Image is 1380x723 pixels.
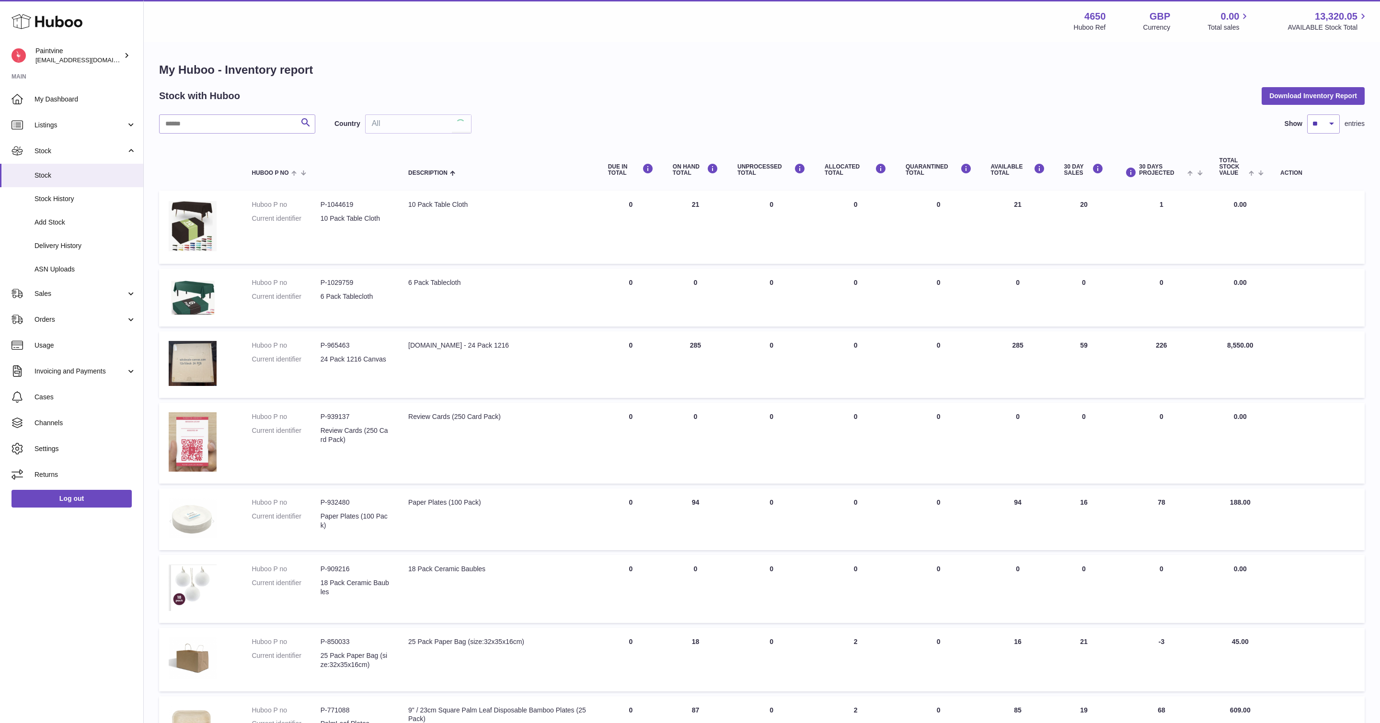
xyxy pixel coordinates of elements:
strong: 4650 [1084,10,1106,23]
td: 0 [598,331,663,398]
td: 94 [981,488,1055,550]
td: 226 [1113,331,1209,398]
span: Sales [34,289,126,298]
td: 0 [598,488,663,550]
dd: P-850033 [321,637,389,646]
span: 0.00 [1234,565,1247,573]
dd: Review Cards (250 Card Pack) [321,426,389,444]
button: Download Inventory Report [1262,87,1365,104]
dt: Current identifier [252,651,320,669]
div: Review Cards (250 Card Pack) [408,412,589,421]
span: 0 [937,638,941,645]
dd: P-932480 [321,498,389,507]
span: 0 [937,201,941,208]
strong: GBP [1150,10,1170,23]
td: 0 [728,488,815,550]
td: 0 [1055,269,1114,327]
span: Add Stock [34,218,136,227]
dd: 6 Pack Tablecloth [321,292,389,301]
div: QUARANTINED Total [906,163,972,176]
span: 8,550.00 [1227,341,1253,349]
dd: P-1029759 [321,278,389,287]
div: [DOMAIN_NAME] - 24 Pack 1216 [408,341,589,350]
dt: Huboo P no [252,706,320,715]
dt: Huboo P no [252,278,320,287]
td: 0 [1113,269,1209,327]
td: 0 [728,403,815,484]
td: 0 [815,403,896,484]
td: 0 [728,628,815,691]
td: 78 [1113,488,1209,550]
dt: Huboo P no [252,200,320,209]
dd: Paper Plates (100 Pack) [321,512,389,530]
td: 0 [598,628,663,691]
span: 0.00 [1234,413,1247,420]
td: 21 [663,191,728,264]
div: Action [1280,170,1355,176]
a: Log out [11,490,132,507]
td: 0 [663,403,728,484]
td: 0 [598,269,663,327]
div: 10 Pack Table Cloth [408,200,589,209]
div: 6 Pack Tablecloth [408,278,589,287]
td: 59 [1055,331,1114,398]
label: Show [1285,119,1302,128]
td: 0 [663,555,728,623]
label: Country [334,119,360,128]
span: Stock [34,171,136,180]
dd: P-1044619 [321,200,389,209]
div: UNPROCESSED Total [737,163,805,176]
td: -3 [1113,628,1209,691]
td: 0 [728,191,815,264]
td: 0 [1055,403,1114,484]
td: 0 [598,403,663,484]
dt: Huboo P no [252,341,320,350]
span: Delivery History [34,241,136,250]
img: product image [169,498,217,538]
td: 0 [981,555,1055,623]
h2: Stock with Huboo [159,90,240,102]
span: 30 DAYS PROJECTED [1139,164,1185,176]
dt: Current identifier [252,214,320,223]
td: 0 [598,191,663,264]
span: Stock [34,147,126,156]
span: 188.00 [1230,498,1251,506]
span: AVAILABLE Stock Total [1288,23,1368,32]
span: Usage [34,341,136,350]
div: 30 DAY SALES [1064,163,1104,176]
td: 20 [1055,191,1114,264]
span: Channels [34,418,136,428]
dt: Current identifier [252,426,320,444]
span: My Dashboard [34,95,136,104]
span: Huboo P no [252,170,288,176]
td: 0 [981,269,1055,327]
img: euan@paintvine.co.uk [11,48,26,63]
dt: Huboo P no [252,637,320,646]
dt: Huboo P no [252,498,320,507]
td: 21 [1055,628,1114,691]
td: 16 [981,628,1055,691]
td: 0 [728,269,815,327]
td: 18 [663,628,728,691]
img: product image [169,278,217,315]
dd: P-771088 [321,706,389,715]
td: 1 [1113,191,1209,264]
dt: Huboo P no [252,412,320,421]
span: 0.00 [1234,279,1247,286]
span: 0 [937,413,941,420]
span: 45.00 [1232,638,1249,645]
span: entries [1345,119,1365,128]
img: product image [169,637,217,679]
img: product image [169,412,217,472]
div: Huboo Ref [1074,23,1106,32]
span: 0 [937,498,941,506]
div: ALLOCATED Total [825,163,886,176]
span: [EMAIL_ADDRESS][DOMAIN_NAME] [35,56,141,64]
span: 13,320.05 [1315,10,1357,23]
dt: Current identifier [252,355,320,364]
dd: P-965463 [321,341,389,350]
img: product image [169,565,217,611]
span: Listings [34,121,126,130]
td: 0 [981,403,1055,484]
td: 0 [815,331,896,398]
